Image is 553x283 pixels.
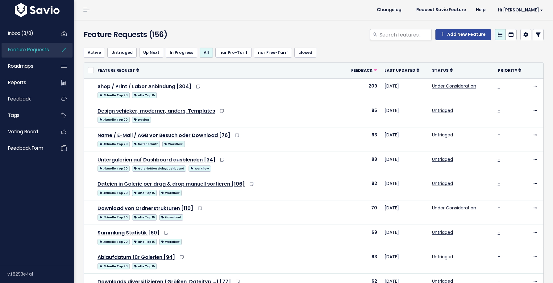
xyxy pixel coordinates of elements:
a: Untriaged [432,156,453,162]
a: Status [432,67,453,73]
span: Galerieübersicht/Dashboard [132,165,186,172]
span: Changelog [377,8,401,12]
span: Aktuelle Top 20 [98,214,130,221]
span: Aktuelle Top 20 [98,92,130,98]
a: Untergalerien auf Dashboard ausblenden [34] [98,156,215,163]
span: alte Top 15 [132,190,157,196]
span: Workflow [162,141,185,147]
span: Roadmaps [8,63,33,69]
a: Name / E-Mail / AGB vor Besuch oder Download [76] [98,132,230,139]
a: Up Next [139,48,163,58]
a: Shop / Print / Labor Anbindung [304] [98,83,191,90]
a: Aktuelle Top 20 [98,189,130,196]
a: alte Top 15 [132,238,157,245]
a: Request Savio Feature [411,5,471,15]
a: Untriaged [432,107,453,114]
td: 93 [343,127,381,152]
span: alte Top 15 [132,92,157,98]
a: - [498,205,500,211]
span: Inbox (3/0) [8,30,33,36]
a: Workflow [189,164,211,172]
a: Inbox (3/0) [2,26,51,41]
a: Under Consideration [432,205,476,211]
img: logo-white.9d6f32f41409.svg [13,3,61,17]
a: Dateien in Galerie per drag & drop manuell sortieren [106] [98,180,245,187]
span: Aktuelle Top 20 [98,263,130,269]
a: Design [132,115,151,123]
a: Roadmaps [2,59,51,73]
span: Aktuelle Top 20 [98,165,130,172]
a: In Progress [166,48,197,58]
td: 63 [343,249,381,274]
span: Feature Request [98,68,135,73]
span: Aktuelle Top 20 [98,239,130,245]
td: [DATE] [381,78,428,103]
a: alte Top 15 [132,189,157,196]
a: Untriaged [432,132,453,138]
a: alte Top 15 [132,262,157,270]
td: [DATE] [381,152,428,176]
a: Aktuelle Top 20 [98,213,130,221]
a: Feedback form [2,141,51,155]
span: Datenschutz [132,141,160,147]
td: 69 [343,225,381,249]
span: Aktuelle Top 20 [98,190,130,196]
a: Priority [498,67,521,73]
a: Workflow [159,189,181,196]
a: - [498,132,500,138]
a: - [498,254,500,260]
td: 95 [343,103,381,127]
td: [DATE] [381,225,428,249]
span: Aktuelle Top 20 [98,117,130,123]
a: Aktuelle Top 20 [98,91,130,99]
div: v.f8293e4a1 [7,266,74,282]
a: - [498,107,500,114]
a: nur Pro-Tarif [215,48,252,58]
a: Aktuelle Top 20 [98,115,130,123]
a: nur Free-Tarif [254,48,292,58]
a: All [200,48,213,58]
a: Hi [PERSON_NAME] [490,5,548,15]
a: Download von Ordnerstrukturen [110] [98,205,193,212]
a: Tags [2,108,51,122]
a: alte Top 15 [132,213,157,221]
span: alte Top 15 [132,263,157,269]
a: Aktuelle Top 20 [98,262,130,270]
span: Status [432,68,449,73]
td: 70 [343,200,381,225]
a: Untriaged [432,180,453,187]
a: Under Consideration [432,83,476,89]
span: Last Updated [385,68,415,73]
a: Design schicker, moderner, anders, Templates [98,107,215,114]
a: Untriaged [107,48,137,58]
a: - [498,180,500,187]
a: alte Top 15 [132,91,157,99]
span: Download [159,214,183,221]
a: Sammlung Statistik [60] [98,229,160,236]
a: Untriaged [432,229,453,235]
input: Search features... [379,29,432,40]
a: Aktuelle Top 20 [98,164,130,172]
a: - [498,229,500,235]
a: Datenschutz [132,140,160,148]
a: Ablaufdatum für Galerien [94] [98,254,175,261]
a: Untriaged [432,254,453,260]
span: alte Top 15 [132,239,157,245]
span: Aktuelle Top 20 [98,141,130,147]
a: - [498,83,500,89]
span: Reports [8,79,26,86]
a: closed [294,48,316,58]
span: alte Top 15 [132,214,157,221]
td: 88 [343,152,381,176]
td: [DATE] [381,103,428,127]
a: - [498,156,500,162]
a: Voting Board [2,125,51,139]
a: Help [471,5,490,15]
span: Workflow [159,190,181,196]
span: Feedback form [8,145,43,151]
span: Voting Board [8,128,38,135]
ul: Filter feature requests [84,48,544,58]
span: Priority [498,68,517,73]
h4: Feature Requests (156) [84,29,231,40]
a: Aktuelle Top 20 [98,140,130,148]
